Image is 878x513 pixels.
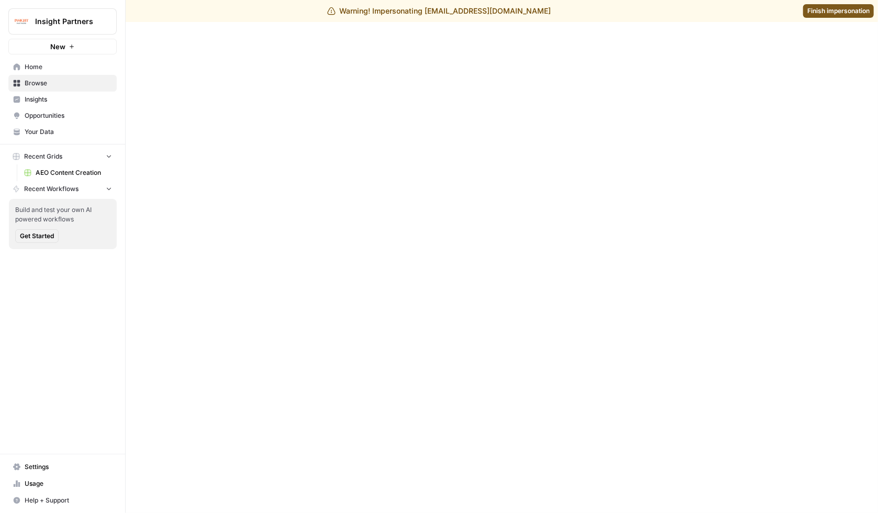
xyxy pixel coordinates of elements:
[8,475,117,492] a: Usage
[15,205,110,224] span: Build and test your own AI powered workflows
[8,59,117,75] a: Home
[35,16,98,27] span: Insight Partners
[8,8,117,35] button: Workspace: Insight Partners
[807,6,870,16] span: Finish impersonation
[8,107,117,124] a: Opportunities
[24,152,62,161] span: Recent Grids
[8,492,117,509] button: Help + Support
[25,95,112,104] span: Insights
[36,168,112,177] span: AEO Content Creation
[12,12,31,31] img: Insight Partners Logo
[25,79,112,88] span: Browse
[8,39,117,54] button: New
[327,6,551,16] div: Warning! Impersonating [EMAIL_ADDRESS][DOMAIN_NAME]
[25,127,112,137] span: Your Data
[24,184,79,194] span: Recent Workflows
[15,229,59,243] button: Get Started
[8,75,117,92] a: Browse
[8,181,117,197] button: Recent Workflows
[25,62,112,72] span: Home
[8,149,117,164] button: Recent Grids
[8,459,117,475] a: Settings
[25,462,112,472] span: Settings
[20,231,54,241] span: Get Started
[25,496,112,505] span: Help + Support
[50,41,65,52] span: New
[25,111,112,120] span: Opportunities
[25,479,112,488] span: Usage
[8,91,117,108] a: Insights
[803,4,874,18] a: Finish impersonation
[19,164,117,181] a: AEO Content Creation
[8,124,117,140] a: Your Data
